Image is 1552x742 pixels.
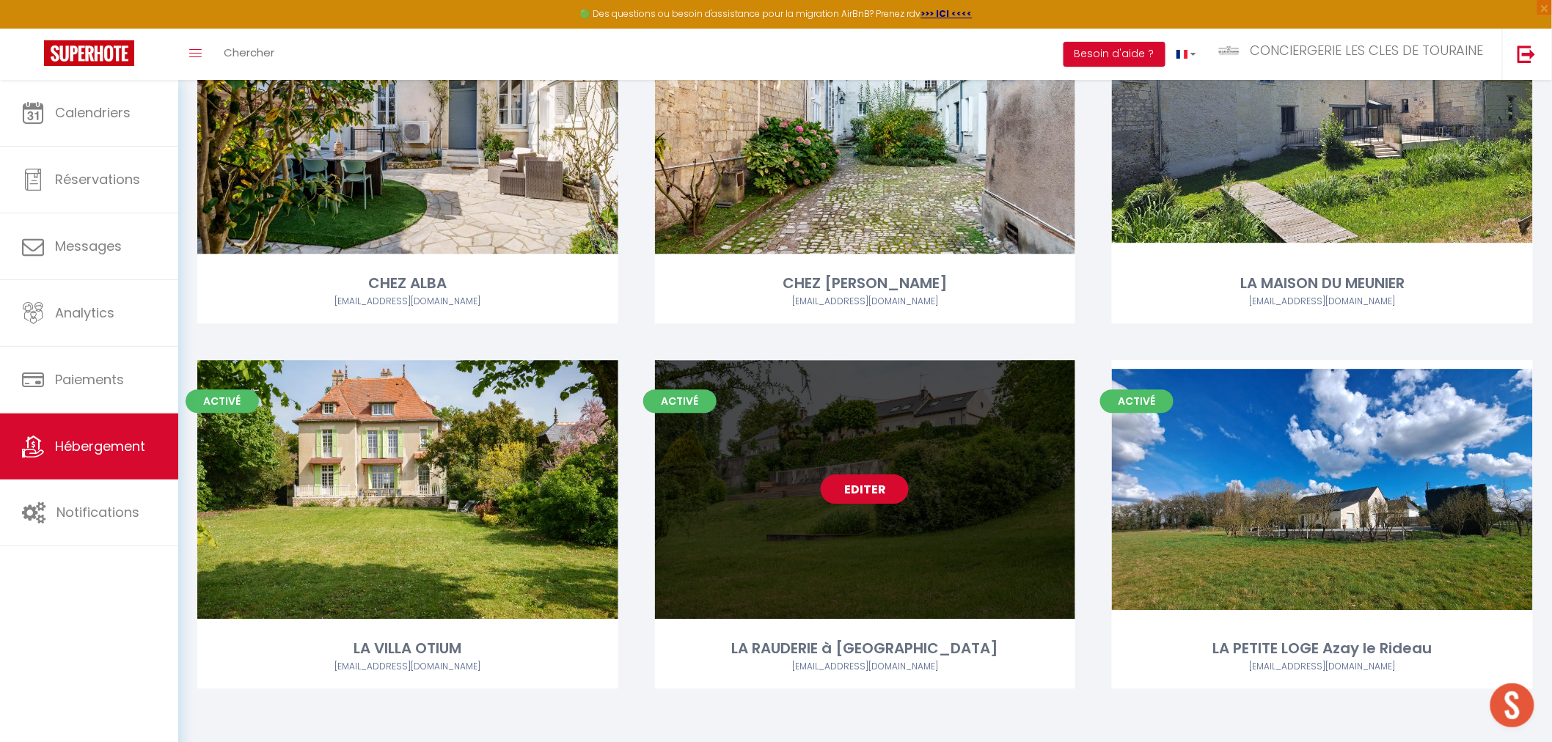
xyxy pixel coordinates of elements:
div: LA MAISON DU MEUNIER [1112,272,1533,295]
div: Airbnb [197,295,618,309]
div: Airbnb [1112,295,1533,309]
span: Activé [186,389,259,413]
span: Activé [643,389,717,413]
img: Super Booking [44,40,134,66]
div: LA RAUDERIE à [GEOGRAPHIC_DATA] [655,637,1076,660]
div: Airbnb [1112,660,1533,674]
span: Réservations [55,170,140,188]
div: Airbnb [655,295,1076,309]
div: Airbnb [197,660,618,674]
div: Ouvrir le chat [1490,683,1534,727]
div: Airbnb [655,660,1076,674]
span: Activé [1100,389,1174,413]
span: Notifications [56,503,139,521]
a: ... CONCIERGERIE LES CLES DE TOURAINE [1207,29,1502,80]
span: CONCIERGERIE LES CLES DE TOURAINE [1250,41,1484,59]
div: LA PETITE LOGE Azay le Rideau [1112,637,1533,660]
img: ... [1218,45,1240,56]
a: >>> ICI <<<< [921,7,973,20]
div: CHEZ ALBA [197,272,618,295]
span: Hébergement [55,437,145,455]
a: Chercher [213,29,285,80]
div: CHEZ [PERSON_NAME] [655,272,1076,295]
span: Analytics [55,304,114,322]
span: Calendriers [55,103,131,122]
button: Besoin d'aide ? [1064,42,1165,67]
span: Messages [55,237,122,255]
a: Editer [821,474,909,504]
span: Paiements [55,370,124,389]
span: Chercher [224,45,274,60]
img: logout [1518,45,1536,63]
div: LA VILLA OTIUM [197,637,618,660]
